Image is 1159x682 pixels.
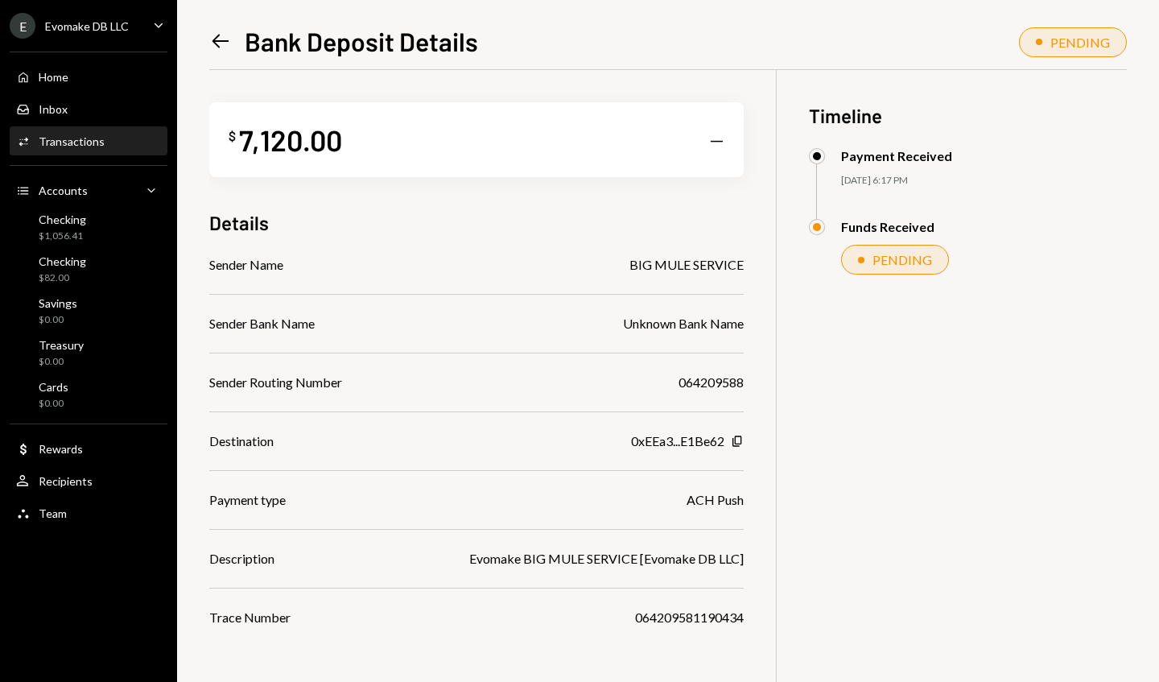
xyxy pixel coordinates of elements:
[39,338,84,352] div: Treasury
[39,380,68,394] div: Cards
[10,176,167,205] a: Accounts
[10,375,167,414] a: Cards$0.00
[10,291,167,330] a: Savings$0.00
[39,442,83,456] div: Rewards
[209,255,283,275] div: Sender Name
[10,94,167,123] a: Inbox
[209,490,286,510] div: Payment type
[10,466,167,495] a: Recipients
[45,19,129,33] div: Evomake DB LLC
[469,549,744,568] div: Evomake BIG MULE SERVICE [Evomake DB LLC]
[10,13,35,39] div: E
[631,432,724,451] div: 0xEEa3...E1Be62
[209,209,269,236] h3: Details
[39,271,86,285] div: $82.00
[209,432,274,451] div: Destination
[709,129,724,151] div: —
[39,313,77,327] div: $0.00
[629,255,744,275] div: BIG MULE SERVICE
[39,474,93,488] div: Recipients
[10,208,167,246] a: Checking$1,056.41
[841,148,952,163] div: Payment Received
[245,25,478,57] h1: Bank Deposit Details
[39,506,67,520] div: Team
[687,490,744,510] div: ACH Push
[678,373,744,392] div: 064209588
[39,254,86,268] div: Checking
[872,252,932,267] div: PENDING
[39,134,105,148] div: Transactions
[209,373,342,392] div: Sender Routing Number
[1050,35,1110,50] div: PENDING
[209,608,291,627] div: Trace Number
[239,122,342,158] div: 7,120.00
[623,314,744,333] div: Unknown Bank Name
[10,250,167,288] a: Checking$82.00
[10,498,167,527] a: Team
[809,102,1128,129] h3: Timeline
[10,62,167,91] a: Home
[39,397,68,411] div: $0.00
[10,434,167,463] a: Rewards
[10,126,167,155] a: Transactions
[39,70,68,84] div: Home
[209,549,274,568] div: Description
[841,219,934,234] div: Funds Received
[39,355,84,369] div: $0.00
[39,296,77,310] div: Savings
[39,184,88,197] div: Accounts
[39,213,86,226] div: Checking
[209,314,315,333] div: Sender Bank Name
[229,128,236,144] div: $
[39,102,68,116] div: Inbox
[841,174,1128,188] div: [DATE] 6:17 PM
[10,333,167,372] a: Treasury$0.00
[635,608,744,627] div: 064209581190434
[39,229,86,243] div: $1,056.41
